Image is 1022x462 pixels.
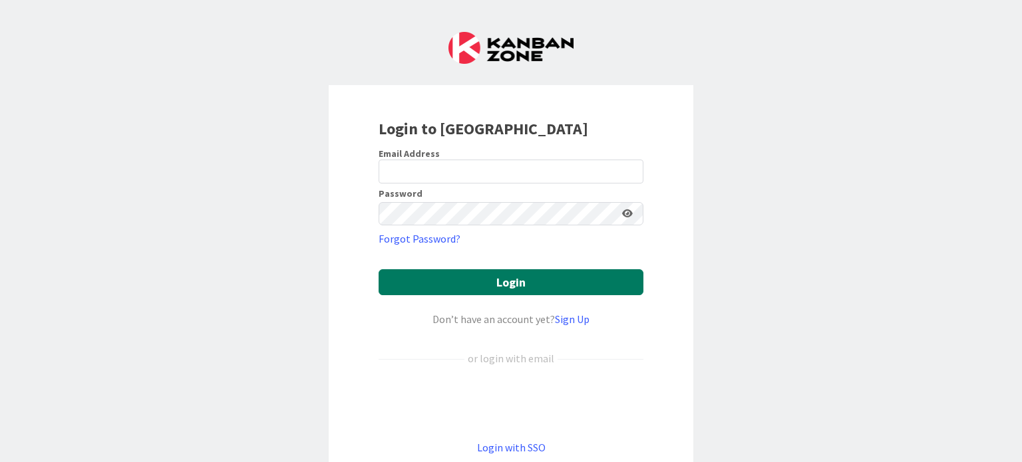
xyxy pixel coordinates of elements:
img: Kanban Zone [448,32,574,64]
div: or login with email [464,350,558,366]
a: Login with SSO [477,441,546,454]
button: Login [379,269,643,295]
label: Password [379,189,423,198]
iframe: Botão Iniciar sessão com o Google [372,388,650,417]
div: Don’t have an account yet? [379,311,643,327]
label: Email Address [379,148,440,160]
a: Forgot Password? [379,231,460,247]
b: Login to [GEOGRAPHIC_DATA] [379,118,588,139]
a: Sign Up [555,312,590,326]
